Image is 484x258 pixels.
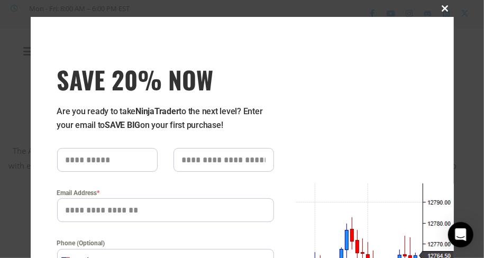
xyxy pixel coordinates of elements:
strong: SAVE BIG [105,120,140,130]
label: Phone (Optional) [57,238,274,248]
label: Email Address [57,188,274,198]
div: Open Intercom Messenger [448,222,473,247]
p: Are you ready to take to the next level? Enter your email to on your first purchase! [57,105,274,132]
strong: NinjaTrader [135,106,179,116]
h3: SAVE 20% NOW [57,64,274,94]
